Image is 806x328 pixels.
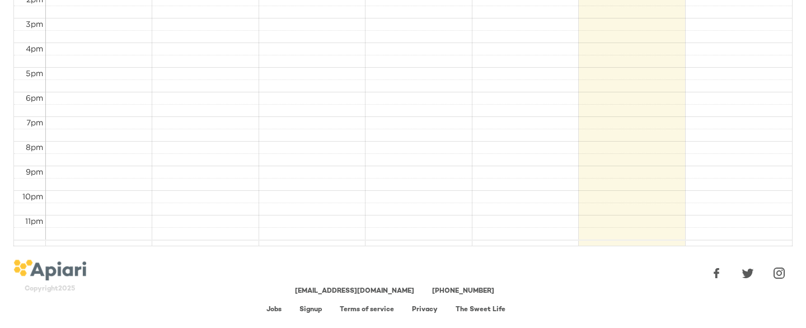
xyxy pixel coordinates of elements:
span: 6pm [26,93,43,102]
span: 11pm [25,217,43,225]
a: Signup [299,306,322,313]
span: 3pm [26,20,43,28]
a: Privacy [412,306,438,313]
a: Terms of service [340,306,394,313]
span: 7pm [26,118,43,126]
img: logo [13,260,86,281]
span: 10pm [22,192,43,200]
div: [PHONE_NUMBER] [432,287,494,296]
span: 4pm [26,44,43,53]
a: Jobs [266,306,282,313]
span: 5pm [26,69,43,77]
span: 9pm [26,167,43,176]
div: Copyright 2025 [13,284,86,294]
a: [EMAIL_ADDRESS][DOMAIN_NAME] [295,288,414,295]
a: The Sweet Life [456,306,505,313]
span: 8pm [26,143,43,151]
